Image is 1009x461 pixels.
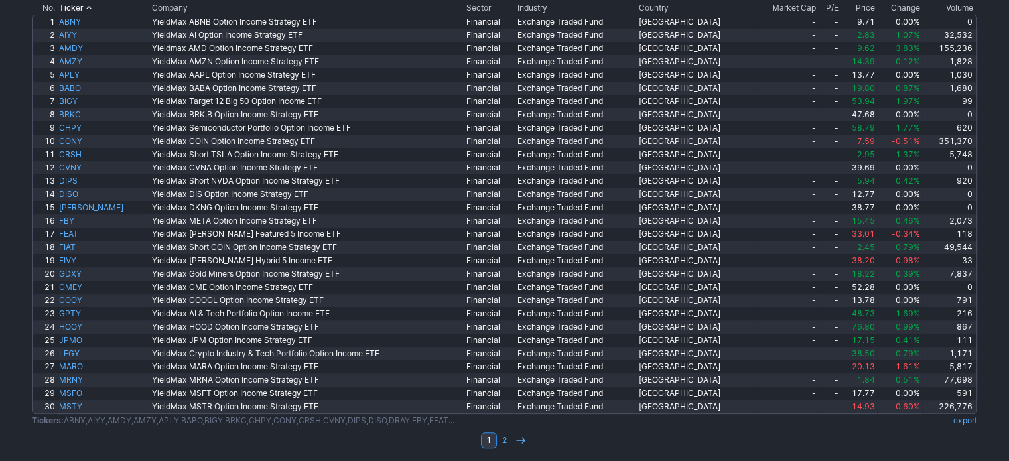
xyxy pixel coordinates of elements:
a: Exchange Traded Fund [515,174,637,188]
a: Exchange Traded Fund [515,68,637,82]
span: 18.22 [852,269,875,279]
a: 0.46% [877,214,922,228]
a: - [753,68,818,82]
a: 2 [33,29,57,42]
a: 19.80 [841,82,878,95]
a: - [818,188,841,201]
span: 1.69% [896,308,920,318]
a: - [753,267,818,281]
a: 52.28 [841,281,878,294]
a: Exchange Traded Fund [515,214,637,228]
a: YieldMax JPM Option Income Strategy ETF [150,334,464,347]
a: 47.68 [841,108,878,121]
a: [GEOGRAPHIC_DATA] [637,148,753,161]
a: CHPY [57,121,150,135]
a: 155,236 [922,42,976,55]
a: 15.45 [841,214,878,228]
span: 0.12% [896,56,920,66]
a: 33.01 [841,228,878,241]
a: - [818,82,841,95]
a: 0 [922,161,976,174]
a: Financial [464,29,515,42]
a: AMZY [57,55,150,68]
a: - [818,108,841,121]
a: 9.62 [841,42,878,55]
a: Exchange Traded Fund [515,135,637,148]
a: ABNY [57,15,150,29]
a: BIGY [57,95,150,108]
a: 17 [33,228,57,241]
a: 13 [33,174,57,188]
a: - [818,320,841,334]
span: 58.79 [852,123,875,133]
a: Exchange Traded Fund [515,15,637,29]
a: Exchange Traded Fund [515,320,637,334]
a: 351,370 [922,135,976,148]
span: 2.95 [857,149,875,159]
a: - [753,320,818,334]
span: 0.39% [896,269,920,279]
a: [GEOGRAPHIC_DATA] [637,281,753,294]
a: YieldMax [PERSON_NAME] Hybrid 5 Income ETF [150,254,464,267]
a: [GEOGRAPHIC_DATA] [637,68,753,82]
a: 18 [33,241,57,254]
a: Exchange Traded Fund [515,228,637,241]
a: 38.77 [841,201,878,214]
a: Financial [464,241,515,254]
a: 867 [922,320,976,334]
a: - [753,161,818,174]
a: - [753,148,818,161]
a: - [818,15,841,29]
a: 1.07% [877,29,922,42]
span: -0.34% [892,229,920,239]
a: [GEOGRAPHIC_DATA] [637,307,753,320]
a: - [818,121,841,135]
a: Financial [464,148,515,161]
a: 13.78 [841,294,878,307]
a: Financial [464,254,515,267]
a: 1,828 [922,55,976,68]
a: [GEOGRAPHIC_DATA] [637,29,753,42]
a: 53.94 [841,95,878,108]
a: 0.42% [877,174,922,188]
a: - [818,241,841,254]
a: [GEOGRAPHIC_DATA] [637,121,753,135]
a: Exchange Traded Fund [515,294,637,307]
span: -0.51% [892,136,920,146]
a: 0.99% [877,320,922,334]
a: [GEOGRAPHIC_DATA] [637,135,753,148]
span: 1.07% [896,30,920,40]
a: - [753,241,818,254]
span: 0.46% [896,216,920,226]
a: Exchange Traded Fund [515,241,637,254]
a: 14.39 [841,55,878,68]
a: 920 [922,174,976,188]
a: [GEOGRAPHIC_DATA] [637,161,753,174]
a: 7 [33,95,57,108]
a: 0 [922,15,976,29]
a: [GEOGRAPHIC_DATA] [637,188,753,201]
a: [GEOGRAPHIC_DATA] [637,241,753,254]
a: YieldMax DKNG Option Income Strategy ETF [150,201,464,214]
a: YieldMax GME Option Income Strategy ETF [150,281,464,294]
a: 24 [33,320,57,334]
a: 791 [922,294,976,307]
a: Exchange Traded Fund [515,95,637,108]
a: Financial [464,228,515,241]
span: 76.80 [852,322,875,332]
a: 1 [33,15,57,29]
a: - [753,201,818,214]
a: [GEOGRAPHIC_DATA] [637,42,753,55]
a: Yieldmax AMD Option Income Strategy ETF [150,42,464,55]
a: [GEOGRAPHIC_DATA] [637,15,753,29]
a: Financial [464,121,515,135]
a: Exchange Traded Fund [515,29,637,42]
span: 38.20 [852,255,875,265]
a: 0.00% [877,108,922,121]
a: - [818,267,841,281]
a: - [753,95,818,108]
a: - [818,228,841,241]
a: 0.00% [877,294,922,307]
a: 49,544 [922,241,976,254]
a: 0.12% [877,55,922,68]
